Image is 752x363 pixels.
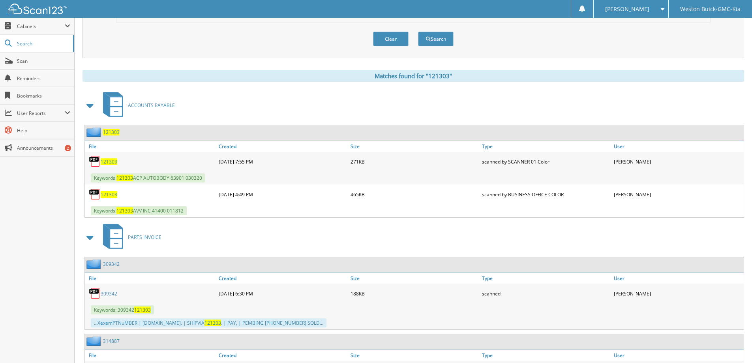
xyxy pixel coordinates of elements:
a: File [85,350,217,361]
a: Created [217,141,349,152]
span: ACCOUNTS PAYABLE [128,102,175,109]
span: Keywords: 309342 [91,305,154,314]
div: scanned by BUSINESS OFFICE COLOR [480,186,612,202]
a: 121303 [103,129,120,135]
div: 2 [65,145,71,151]
a: Size [349,350,480,361]
div: ...XexemPTNuMBER | [DOMAIN_NAME]. | SHIPVIA . | PAY, | PEMBING [PHONE_NUMBER] SOLD... [91,318,326,327]
img: folder2.png [86,127,103,137]
div: [DATE] 7:55 PM [217,154,349,169]
span: Reminders [17,75,70,82]
a: File [85,273,217,284]
span: Keywords: AVV INC 41400 011812 [91,206,187,215]
a: Created [217,350,349,361]
span: Weston Buick-GMC-Kia [680,7,741,11]
a: Created [217,273,349,284]
div: [PERSON_NAME] [612,186,744,202]
img: scan123-logo-white.svg [8,4,67,14]
span: 121303 [116,175,133,181]
div: 188KB [349,286,480,301]
span: 121303 [204,320,221,326]
div: 465KB [349,186,480,202]
img: folder2.png [86,336,103,346]
a: 314887 [103,338,120,344]
span: PARTS INVOICE [128,234,161,241]
span: Help [17,127,70,134]
span: Scan [17,58,70,64]
div: Matches found for "121303" [83,70,744,82]
span: Bookmarks [17,92,70,99]
span: Cabinets [17,23,65,30]
a: 121303 [101,191,117,198]
div: scanned [480,286,612,301]
div: scanned by SCANNER 01 Color [480,154,612,169]
button: Clear [373,32,409,46]
a: Type [480,350,612,361]
a: Type [480,273,612,284]
img: folder2.png [86,259,103,269]
span: User Reports [17,110,65,117]
span: Announcements [17,145,70,151]
a: File [85,141,217,152]
iframe: Chat Widget [713,325,752,363]
div: [DATE] 6:30 PM [217,286,349,301]
a: 309342 [103,261,120,267]
a: User [612,350,744,361]
span: [PERSON_NAME] [605,7,649,11]
span: Search [17,40,69,47]
div: [PERSON_NAME] [612,286,744,301]
a: User [612,273,744,284]
button: Search [418,32,454,46]
span: 121303 [116,207,133,214]
a: Size [349,141,480,152]
a: 309342 [101,290,117,297]
a: Type [480,141,612,152]
a: PARTS INVOICE [98,222,161,253]
div: 271KB [349,154,480,169]
img: PDF.png [89,156,101,167]
a: Size [349,273,480,284]
div: [DATE] 4:49 PM [217,186,349,202]
span: 121303 [134,307,151,313]
div: [PERSON_NAME] [612,154,744,169]
span: Keywords: ACP AUTOBODY 63901 030320 [91,173,205,182]
img: PDF.png [89,288,101,299]
a: User [612,141,744,152]
a: ACCOUNTS PAYABLE [98,90,175,121]
a: 121303 [101,158,117,165]
img: PDF.png [89,188,101,200]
